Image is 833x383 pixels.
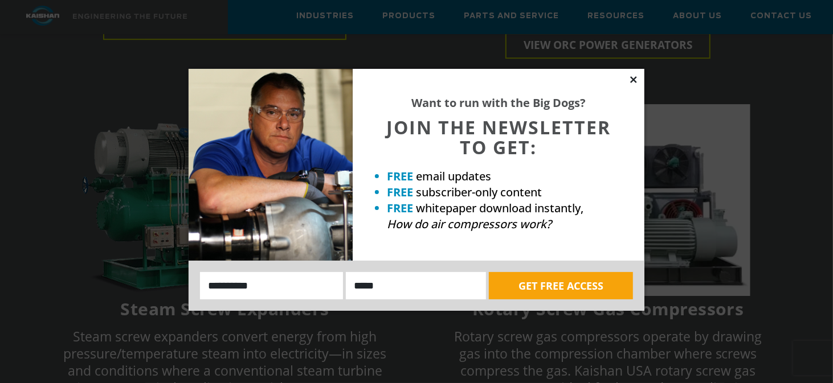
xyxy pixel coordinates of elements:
[416,200,583,216] span: whitepaper download instantly,
[387,216,552,232] em: How do air compressors work?
[346,272,486,299] input: Email
[200,272,343,299] input: Name:
[386,115,611,159] span: JOIN THE NEWSLETTER TO GET:
[416,168,491,184] span: email updates
[628,75,639,85] button: Close
[387,184,413,200] strong: FREE
[416,184,542,200] span: subscriber-only content
[387,168,413,184] strong: FREE
[489,272,633,299] button: GET FREE ACCESS
[387,200,413,216] strong: FREE
[411,95,586,110] strong: Want to run with the Big Dogs?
